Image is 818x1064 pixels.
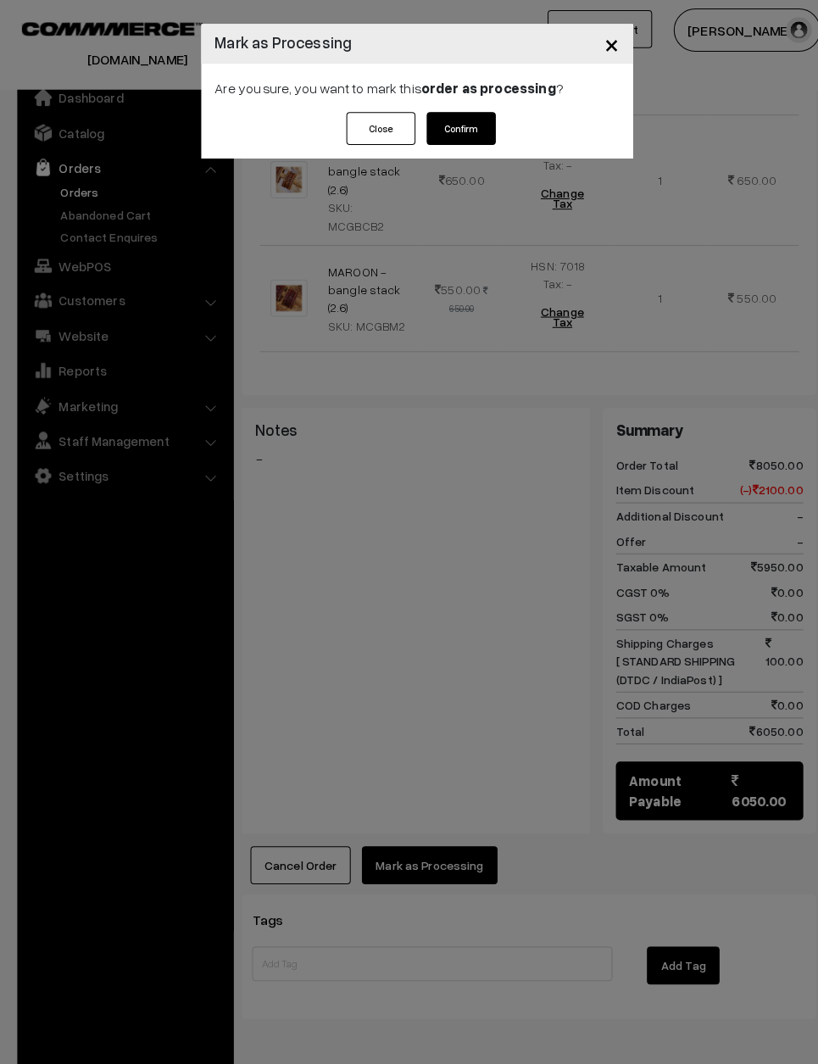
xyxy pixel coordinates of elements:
[593,27,608,58] span: ×
[340,110,408,142] button: Close
[414,78,546,95] strong: order as processing
[198,63,621,110] div: Are you sure, you want to mark this ?
[419,110,487,142] button: Confirm
[580,17,621,70] button: Close
[211,31,346,53] h4: Mark as Processing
